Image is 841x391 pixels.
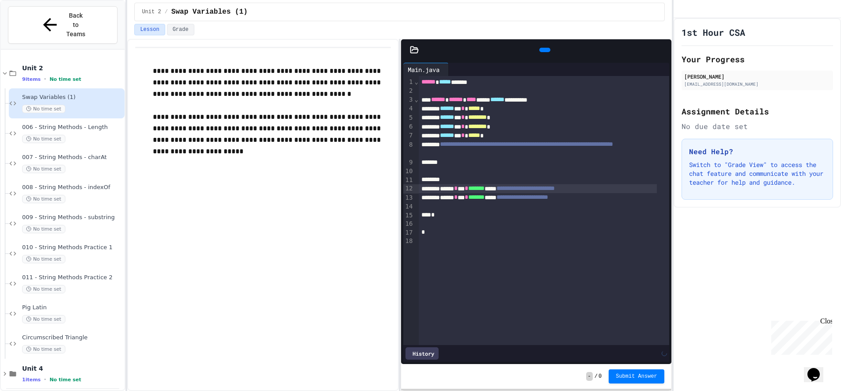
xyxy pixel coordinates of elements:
div: 7 [403,131,414,140]
span: 9 items [22,76,41,82]
span: • [44,76,46,83]
span: 006 - String Methods - Length [22,124,123,131]
span: Unit 2 [142,8,161,15]
span: No time set [22,345,65,353]
span: 0 [599,373,602,380]
span: Pig Latin [22,304,123,311]
span: Fold line [414,78,418,85]
span: - [586,372,593,381]
span: Unit 4 [22,364,123,372]
span: No time set [22,315,65,323]
span: No time set [22,225,65,233]
p: Switch to "Grade View" to access the chat feature and communicate with your teacher for help and ... [689,160,826,187]
div: 15 [403,211,414,220]
span: No time set [49,377,81,383]
h2: Your Progress [682,53,833,65]
span: 008 - String Methods - indexOf [22,184,123,191]
div: Main.java [403,65,444,74]
div: 14 [403,202,414,211]
span: No time set [22,255,65,263]
span: No time set [22,195,65,203]
div: 2 [403,87,414,95]
span: Submit Answer [616,373,657,380]
iframe: chat widget [804,356,832,382]
div: 8 [403,140,414,159]
div: 5 [403,114,414,122]
div: [EMAIL_ADDRESS][DOMAIN_NAME] [684,81,830,87]
div: 18 [403,237,414,246]
button: Submit Answer [609,369,664,383]
div: 9 [403,158,414,167]
span: Back to Teams [65,11,86,39]
span: / [165,8,168,15]
span: • [44,376,46,383]
span: / [595,373,598,380]
span: No time set [22,165,65,173]
div: 1 [403,78,414,87]
span: 007 - String Methods - charAt [22,154,123,161]
div: 12 [403,184,414,193]
span: No time set [22,135,65,143]
div: [PERSON_NAME] [684,72,830,80]
div: Main.java [403,63,449,76]
div: History [405,347,439,360]
div: 4 [403,104,414,113]
span: Circumscribed Triangle [22,334,123,342]
div: 6 [403,122,414,131]
div: Chat with us now!Close [4,4,61,56]
div: 10 [403,167,414,176]
button: Back to Teams [8,6,117,44]
button: Grade [167,24,194,35]
h2: Assignment Details [682,105,833,118]
span: No time set [49,76,81,82]
div: 3 [403,95,414,104]
span: 011 - String Methods Practice 2 [22,274,123,281]
span: Fold line [414,96,418,103]
h3: Need Help? [689,146,826,157]
span: 010 - String Methods Practice 1 [22,244,123,251]
span: No time set [22,105,65,113]
span: Swap Variables (1) [171,7,248,17]
div: 17 [403,228,414,237]
span: Swap Variables (1) [22,94,123,101]
h1: 1st Hour CSA [682,26,745,38]
span: Unit 2 [22,64,123,72]
span: 1 items [22,377,41,383]
div: 13 [403,194,414,202]
iframe: chat widget [768,317,832,355]
button: Lesson [134,24,165,35]
div: No due date set [682,121,833,132]
span: 009 - String Methods - substring [22,214,123,221]
div: 16 [403,220,414,228]
span: No time set [22,285,65,293]
div: 11 [403,176,414,185]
